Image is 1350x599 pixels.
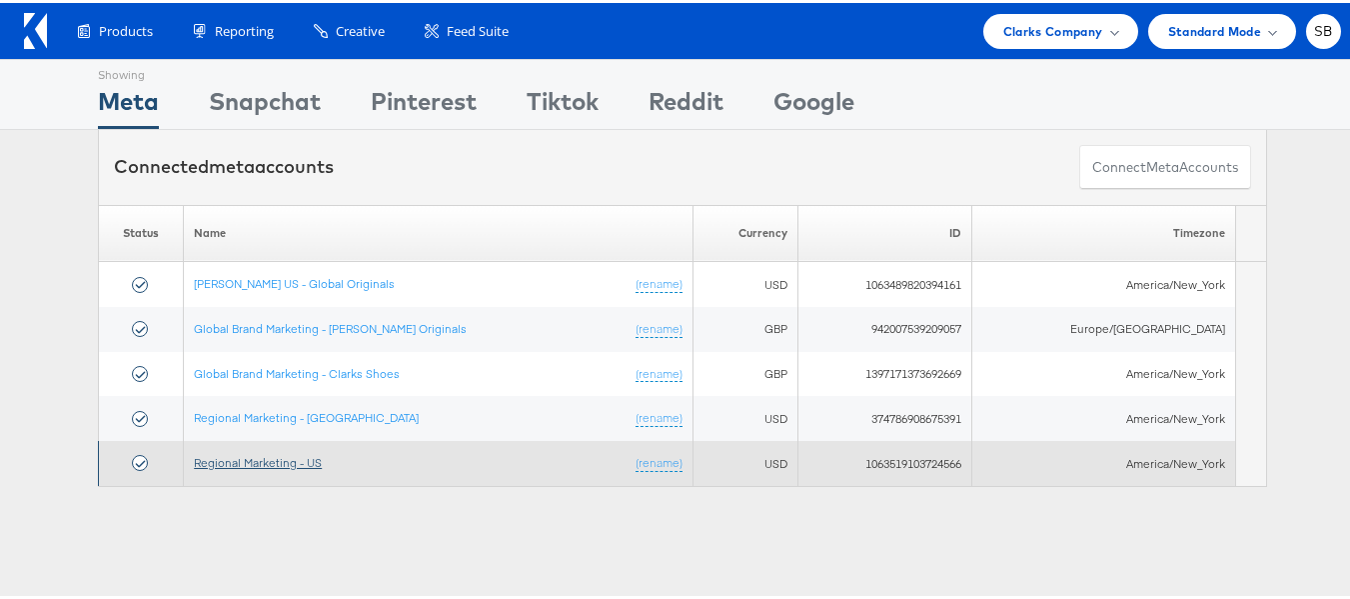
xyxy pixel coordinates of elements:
td: USD [692,393,797,438]
div: Tiktok [527,81,599,126]
td: 1397171373692669 [797,349,972,394]
div: Pinterest [371,81,477,126]
div: Showing [98,57,159,81]
span: Standard Mode [1168,18,1261,39]
span: Feed Suite [447,19,509,38]
div: Snapchat [209,81,321,126]
a: Global Brand Marketing - Clarks Shoes [194,363,400,378]
th: Timezone [972,202,1235,259]
th: Name [184,202,693,259]
td: 1063489820394161 [797,259,972,304]
th: Currency [692,202,797,259]
td: America/New_York [972,349,1235,394]
td: 374786908675391 [797,393,972,438]
div: Google [773,81,854,126]
span: Creative [336,19,385,38]
a: Regional Marketing - US [194,452,322,467]
a: (rename) [636,452,682,469]
span: meta [209,152,255,175]
a: (rename) [636,407,682,424]
span: SB [1314,22,1333,35]
span: Reporting [215,19,274,38]
a: (rename) [636,363,682,380]
td: America/New_York [972,438,1235,483]
td: USD [692,259,797,304]
td: 942007539209057 [797,304,972,349]
div: Connected accounts [114,151,334,177]
div: Meta [98,81,159,126]
td: USD [692,438,797,483]
td: GBP [692,349,797,394]
td: GBP [692,304,797,349]
a: (rename) [636,318,682,335]
td: 1063519103724566 [797,438,972,483]
a: (rename) [636,273,682,290]
a: [PERSON_NAME] US - Global Originals [194,273,395,288]
td: Europe/[GEOGRAPHIC_DATA] [972,304,1235,349]
td: America/New_York [972,259,1235,304]
a: Global Brand Marketing - [PERSON_NAME] Originals [194,318,467,333]
th: Status [99,202,184,259]
span: Clarks Company [1003,18,1103,39]
button: ConnectmetaAccounts [1079,142,1251,187]
th: ID [797,202,972,259]
span: Products [99,19,153,38]
span: meta [1146,155,1179,174]
div: Reddit [649,81,723,126]
td: America/New_York [972,393,1235,438]
a: Regional Marketing - [GEOGRAPHIC_DATA] [194,407,419,422]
